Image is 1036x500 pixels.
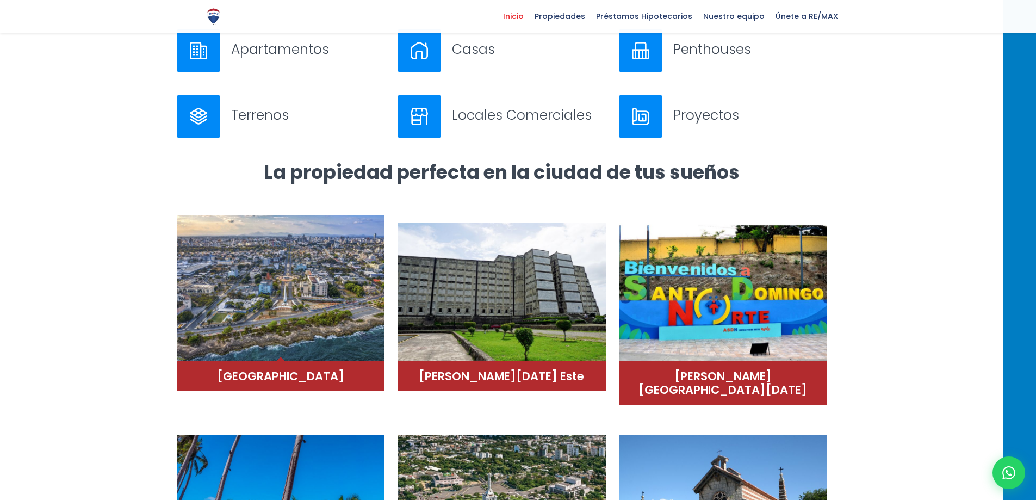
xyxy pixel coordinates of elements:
[398,29,606,72] a: Casas
[630,369,816,397] h4: [PERSON_NAME][GEOGRAPHIC_DATA][DATE]
[452,40,606,59] h3: Casas
[398,95,606,138] a: Locales Comerciales
[188,369,374,383] h4: [GEOGRAPHIC_DATA]
[177,29,385,72] a: Apartamentos
[498,8,529,24] span: Inicio
[231,106,385,125] h3: Terrenos
[619,95,827,138] a: Proyectos
[204,7,223,26] img: Logo de REMAX
[619,223,827,369] img: Santo Domingo Norte
[770,8,843,24] span: Únete a RE/MAX
[591,8,698,24] span: Préstamos Hipotecarios
[264,159,740,186] strong: La propiedad perfecta en la ciudad de tus sueños
[619,214,827,405] a: Santo Domingo Norte[PERSON_NAME][GEOGRAPHIC_DATA][DATE]
[398,223,606,369] img: Distrito Nacional (3)
[398,214,606,391] a: Distrito Nacional (3)[PERSON_NAME][DATE] Este
[177,215,385,362] img: Distrito Nacional (2)
[529,8,591,24] span: Propiedades
[619,29,827,72] a: Penthouses
[673,106,827,125] h3: Proyectos
[177,214,385,391] a: Distrito Nacional (2)[GEOGRAPHIC_DATA]
[452,106,606,125] h3: Locales Comerciales
[698,8,770,24] span: Nuestro equipo
[177,95,385,138] a: Terrenos
[231,40,385,59] h3: Apartamentos
[673,40,827,59] h3: Penthouses
[408,369,595,383] h4: [PERSON_NAME][DATE] Este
